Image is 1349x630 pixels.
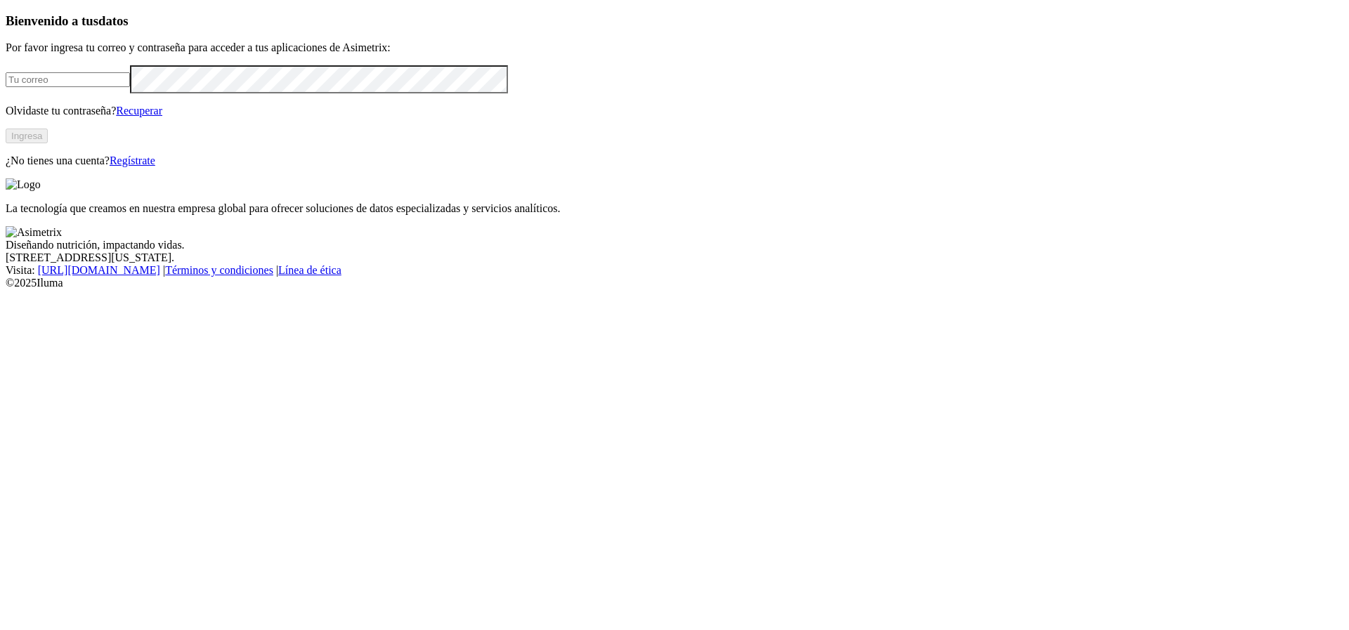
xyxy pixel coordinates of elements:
a: Recuperar [116,105,162,117]
button: Ingresa [6,129,48,143]
a: Regístrate [110,155,155,166]
p: ¿No tienes una cuenta? [6,155,1343,167]
p: La tecnología que creamos en nuestra empresa global para ofrecer soluciones de datos especializad... [6,202,1343,215]
a: Términos y condiciones [165,264,273,276]
h3: Bienvenido a tus [6,13,1343,29]
div: [STREET_ADDRESS][US_STATE]. [6,251,1343,264]
img: Logo [6,178,41,191]
a: [URL][DOMAIN_NAME] [38,264,160,276]
span: datos [98,13,129,28]
div: Diseñando nutrición, impactando vidas. [6,239,1343,251]
p: Por favor ingresa tu correo y contraseña para acceder a tus aplicaciones de Asimetrix: [6,41,1343,54]
a: Línea de ética [278,264,341,276]
p: Olvidaste tu contraseña? [6,105,1343,117]
img: Asimetrix [6,226,62,239]
div: Visita : | | [6,264,1343,277]
input: Tu correo [6,72,130,87]
div: © 2025 Iluma [6,277,1343,289]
